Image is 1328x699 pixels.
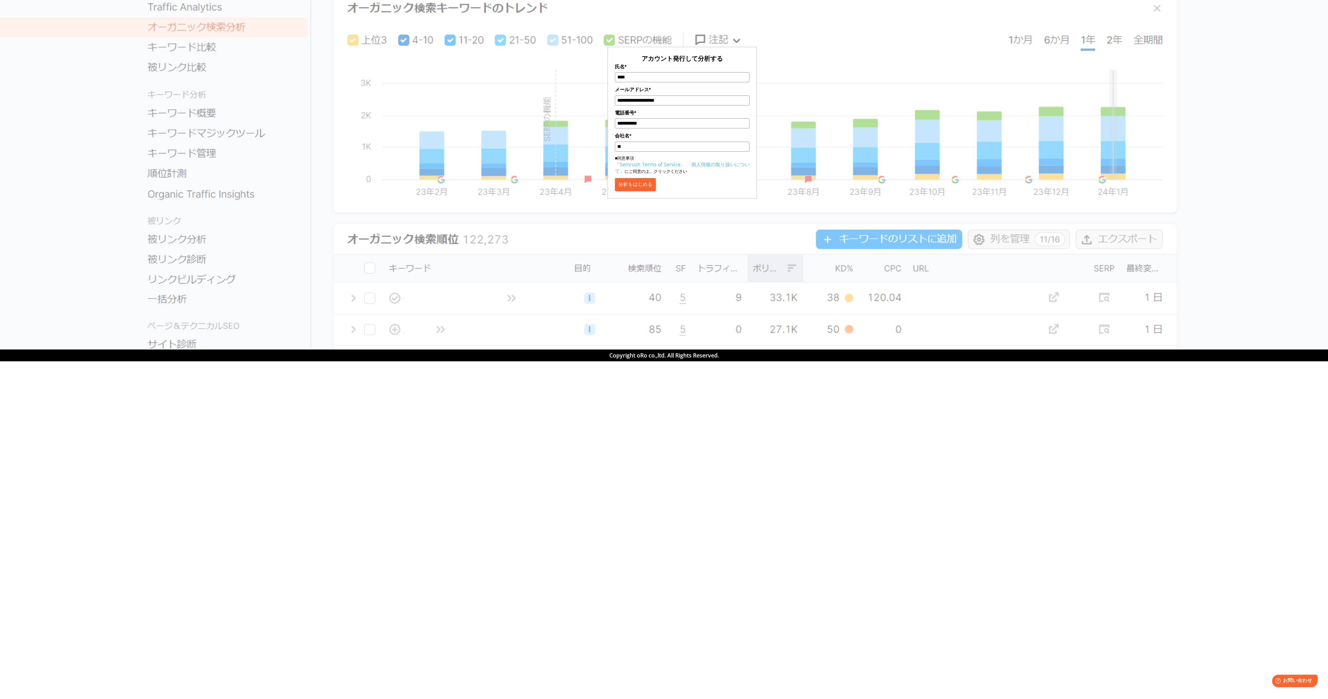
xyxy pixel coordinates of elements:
p: ■同意事項 にご同意の上、クリックください [615,155,750,175]
iframe: Help widget launcher [1266,672,1320,691]
a: 「Semrush Terms of Service」 [615,161,685,168]
label: 電話番号* [615,109,750,117]
a: 「個人情報の取り扱いについて」 [615,161,750,174]
span: アカウント発行して分析する [642,54,723,62]
label: メールアドレス* [615,86,750,93]
button: 分析をはじめる [615,178,656,191]
span: Copyright oRo co.,ltd. All Rights Reserved. [609,352,719,359]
